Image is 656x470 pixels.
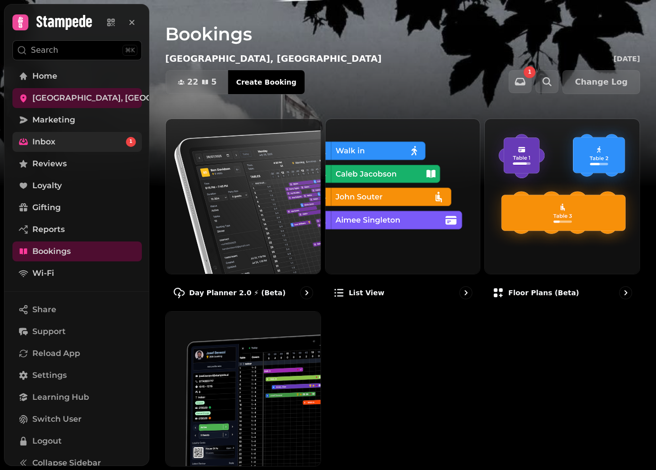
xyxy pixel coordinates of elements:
a: Day Planner 2.0 ⚡ (Beta)Day Planner 2.0 ⚡ (Beta) [165,118,321,307]
a: Marketing [12,110,142,130]
span: Reviews [32,158,67,170]
span: [GEOGRAPHIC_DATA], [GEOGRAPHIC_DATA] [32,92,214,104]
a: Loyalty [12,176,142,196]
button: Switch User [12,409,142,429]
p: [DATE] [614,54,640,64]
button: Logout [12,431,142,451]
button: Support [12,322,142,342]
a: Reports [12,220,142,239]
span: Support [32,326,66,338]
a: [GEOGRAPHIC_DATA], [GEOGRAPHIC_DATA] [12,88,142,108]
a: Floor Plans (beta)Floor Plans (beta) [484,118,640,307]
button: Search⌘K [12,40,142,60]
svg: go to [461,288,471,298]
button: Reload App [12,344,142,363]
span: Reload App [32,348,80,359]
span: Logout [32,435,62,447]
svg: go to [302,288,312,298]
p: Day Planner 2.0 ⚡ (Beta) [189,288,286,298]
a: Bookings [12,241,142,261]
span: Inbox [32,136,55,148]
span: 5 [211,78,217,86]
span: Reports [32,224,65,235]
a: Reviews [12,154,142,174]
span: Change Log [575,78,628,86]
span: Bookings [32,245,71,257]
span: Share [32,304,56,316]
span: Home [32,70,57,82]
a: Home [12,66,142,86]
button: Create Booking [228,70,304,94]
p: Floor Plans (beta) [508,288,579,298]
span: Learning Hub [32,391,89,403]
span: Marketing [32,114,75,126]
a: List viewList view [325,118,481,307]
a: Learning Hub [12,387,142,407]
a: Inbox1 [12,132,142,152]
span: Collapse Sidebar [32,457,101,469]
p: [GEOGRAPHIC_DATA], [GEOGRAPHIC_DATA] [165,52,382,66]
a: Wi-Fi [12,263,142,283]
img: List view [326,119,480,274]
span: 1 [528,70,532,75]
span: 22 [187,78,198,86]
button: 225 [166,70,228,94]
button: Share [12,300,142,320]
span: Switch User [32,413,82,425]
img: Day Planner 2.0 ⚡ (Beta) [166,119,321,274]
div: ⌘K [122,45,137,56]
span: Wi-Fi [32,267,54,279]
span: 1 [129,138,132,145]
a: Gifting [12,198,142,218]
img: Floor Plans (beta) [485,119,640,274]
svg: go to [621,288,631,298]
p: List view [349,288,384,298]
p: Search [31,44,58,56]
img: Day planner (legacy) [166,312,321,467]
span: Settings [32,369,67,381]
a: Settings [12,365,142,385]
span: Gifting [32,202,61,214]
span: Loyalty [32,180,62,192]
button: Change Log [562,70,640,94]
span: Create Booking [236,79,296,86]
